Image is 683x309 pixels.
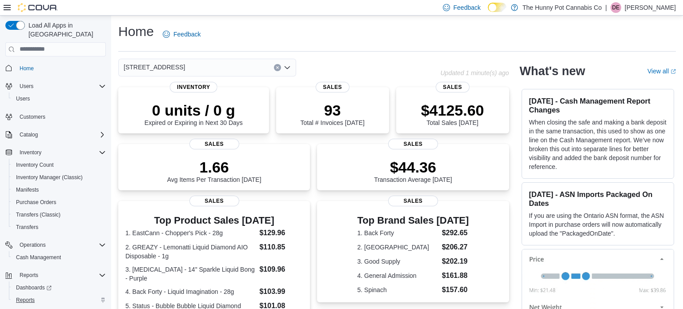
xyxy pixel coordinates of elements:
[16,270,106,281] span: Reports
[170,82,217,92] span: Inventory
[529,96,667,114] h3: [DATE] - Cash Management Report Changes
[12,160,57,170] a: Inventory Count
[442,228,469,238] dd: $292.65
[12,222,106,233] span: Transfers
[167,158,261,183] div: Avg Items Per Transaction [DATE]
[20,272,38,279] span: Reports
[125,265,256,283] dt: 3. [MEDICAL_DATA] - 14" Sparkle Liquid Bong - Purple
[374,158,452,183] div: Transaction Average [DATE]
[12,93,106,104] span: Users
[12,282,106,293] span: Dashboards
[316,82,350,92] span: Sales
[16,199,56,206] span: Purchase Orders
[9,209,109,221] button: Transfers (Classic)
[2,239,109,251] button: Operations
[189,139,239,149] span: Sales
[9,281,109,294] a: Dashboards
[16,211,60,218] span: Transfers (Classic)
[2,128,109,141] button: Catalog
[625,2,676,13] p: [PERSON_NAME]
[647,68,676,75] a: View allExternal link
[12,222,42,233] a: Transfers
[2,269,109,281] button: Reports
[159,25,204,43] a: Feedback
[167,158,261,176] p: 1.66
[20,149,41,156] span: Inventory
[611,2,621,13] div: Darrel Engleby
[9,196,109,209] button: Purchase Orders
[454,3,481,12] span: Feedback
[2,110,109,123] button: Customers
[259,228,303,238] dd: $129.96
[16,284,52,291] span: Dashboards
[173,30,201,39] span: Feedback
[358,229,438,237] dt: 1. Back Forty
[12,295,38,305] a: Reports
[9,159,109,171] button: Inventory Count
[12,252,106,263] span: Cash Management
[16,63,106,74] span: Home
[284,64,291,71] button: Open list of options
[2,146,109,159] button: Inventory
[442,256,469,267] dd: $202.19
[442,242,469,253] dd: $206.27
[259,286,303,297] dd: $103.99
[16,224,38,231] span: Transfers
[520,64,585,78] h2: What's new
[9,171,109,184] button: Inventory Manager (Classic)
[25,21,106,39] span: Load All Apps in [GEOGRAPHIC_DATA]
[529,190,667,208] h3: [DATE] - ASN Imports Packaged On Dates
[9,221,109,233] button: Transfers
[488,3,506,12] input: Dark Mode
[12,282,55,293] a: Dashboards
[16,161,54,169] span: Inventory Count
[16,254,61,261] span: Cash Management
[125,287,256,296] dt: 4. Back Forty - Liquid Imagination - 28g
[189,196,239,206] span: Sales
[358,285,438,294] dt: 5. Spinach
[16,81,106,92] span: Users
[388,196,438,206] span: Sales
[12,185,106,195] span: Manifests
[259,264,303,275] dd: $109.96
[16,147,45,158] button: Inventory
[12,160,106,170] span: Inventory Count
[358,257,438,266] dt: 3. Good Supply
[358,215,469,226] h3: Top Brand Sales [DATE]
[118,23,154,40] h1: Home
[145,101,243,126] div: Expired or Expiring in Next 30 Days
[124,62,185,72] span: [STREET_ADDRESS]
[274,64,281,71] button: Clear input
[671,69,676,74] svg: External link
[300,101,364,119] p: 93
[259,242,303,253] dd: $110.85
[12,197,106,208] span: Purchase Orders
[125,229,256,237] dt: 1. EastCann - Chopper's Pick - 28g
[16,186,39,193] span: Manifests
[12,209,106,220] span: Transfers (Classic)
[16,129,41,140] button: Catalog
[16,81,37,92] button: Users
[529,118,667,171] p: When closing the safe and making a bank deposit in the same transaction, this used to show as one...
[605,2,607,13] p: |
[374,158,452,176] p: $44.36
[9,294,109,306] button: Reports
[20,83,33,90] span: Users
[358,271,438,280] dt: 4. General Admission
[12,197,60,208] a: Purchase Orders
[16,147,106,158] span: Inventory
[16,129,106,140] span: Catalog
[20,241,46,249] span: Operations
[16,63,37,74] a: Home
[12,185,42,195] a: Manifests
[2,80,109,92] button: Users
[12,172,106,183] span: Inventory Manager (Classic)
[12,295,106,305] span: Reports
[9,184,109,196] button: Manifests
[421,101,484,119] p: $4125.60
[9,92,109,105] button: Users
[12,172,86,183] a: Inventory Manager (Classic)
[12,209,64,220] a: Transfers (Classic)
[300,101,364,126] div: Total # Invoices [DATE]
